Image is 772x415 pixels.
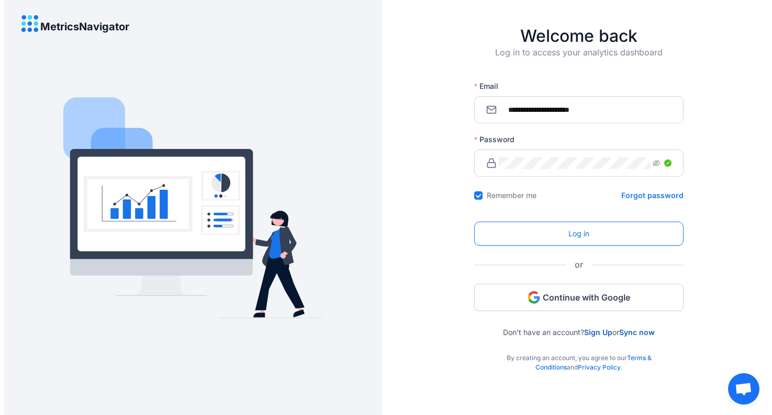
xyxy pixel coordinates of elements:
[474,26,684,46] h4: Welcome back
[474,337,684,372] div: By creating an account, you agree to our and .
[568,228,589,239] span: Log in
[543,292,630,303] span: Continue with Google
[499,157,651,169] input: Password
[578,363,621,371] a: Privacy Policy
[474,81,505,91] label: Email
[474,311,684,337] div: Don’t have an account? or
[483,190,541,201] span: Remember me
[584,328,612,337] a: Sign Up
[474,46,684,75] div: Log in to access your analytics dashboard
[474,134,521,145] label: Password
[619,328,655,337] a: Sync now
[499,104,672,116] input: Email
[621,190,684,201] a: Forgot password
[566,258,591,271] span: or
[474,222,684,246] button: Log in
[653,159,660,167] span: eye-invisible
[40,21,129,32] h4: MetricsNavigator
[728,373,759,405] div: Open chat
[474,284,684,311] button: Continue with Google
